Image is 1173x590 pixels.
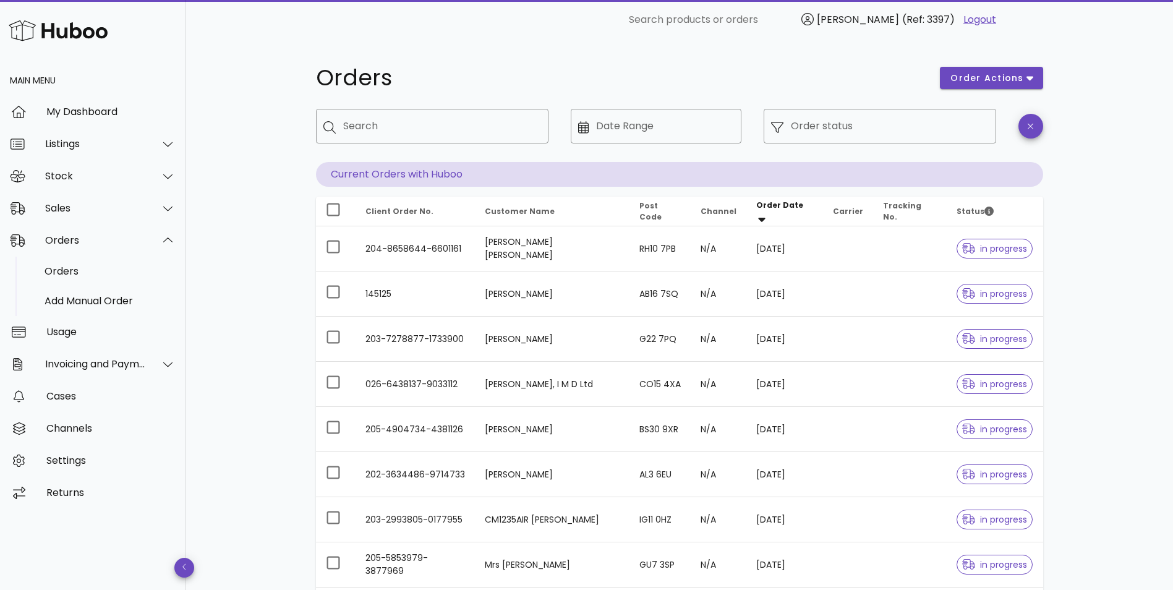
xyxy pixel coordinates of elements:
[46,390,176,402] div: Cases
[46,487,176,498] div: Returns
[629,452,691,497] td: AL3 6EU
[691,452,746,497] td: N/A
[45,295,176,307] div: Add Manual Order
[902,12,955,27] span: (Ref: 3397)
[45,138,146,150] div: Listings
[9,17,108,44] img: Huboo Logo
[746,452,823,497] td: [DATE]
[963,12,996,27] a: Logout
[746,362,823,407] td: [DATE]
[947,197,1043,226] th: Status
[45,202,146,214] div: Sales
[356,542,475,588] td: 205-5853979-3877969
[962,560,1028,569] span: in progress
[316,162,1043,187] p: Current Orders with Huboo
[475,497,629,542] td: CM1235AIR [PERSON_NAME]
[691,317,746,362] td: N/A
[691,497,746,542] td: N/A
[962,425,1028,434] span: in progress
[46,455,176,466] div: Settings
[691,407,746,452] td: N/A
[45,265,176,277] div: Orders
[950,72,1024,85] span: order actions
[475,407,629,452] td: [PERSON_NAME]
[746,317,823,362] td: [DATE]
[356,197,475,226] th: Client Order No.
[475,271,629,317] td: [PERSON_NAME]
[46,422,176,434] div: Channels
[475,197,629,226] th: Customer Name
[356,452,475,497] td: 202-3634486-9714733
[746,542,823,588] td: [DATE]
[629,226,691,271] td: RH10 7PB
[629,542,691,588] td: GU7 3SP
[629,271,691,317] td: AB16 7SQ
[629,317,691,362] td: G22 7PQ
[756,200,803,210] span: Order Date
[962,244,1028,253] span: in progress
[356,226,475,271] td: 204-8658644-6601161
[746,497,823,542] td: [DATE]
[691,271,746,317] td: N/A
[485,206,555,216] span: Customer Name
[475,226,629,271] td: [PERSON_NAME] [PERSON_NAME]
[873,197,947,226] th: Tracking No.
[833,206,863,216] span: Carrier
[701,206,736,216] span: Channel
[691,362,746,407] td: N/A
[962,515,1028,524] span: in progress
[629,407,691,452] td: BS30 9XR
[46,106,176,118] div: My Dashboard
[365,206,433,216] span: Client Order No.
[356,271,475,317] td: 145125
[356,407,475,452] td: 205-4904734-4381126
[962,289,1028,298] span: in progress
[475,542,629,588] td: Mrs [PERSON_NAME]
[629,497,691,542] td: IG11 0HZ
[475,452,629,497] td: [PERSON_NAME]
[691,542,746,588] td: N/A
[316,67,926,89] h1: Orders
[957,206,994,216] span: Status
[475,362,629,407] td: [PERSON_NAME], I M D Ltd
[746,226,823,271] td: [DATE]
[45,358,146,370] div: Invoicing and Payments
[962,380,1028,388] span: in progress
[823,197,873,226] th: Carrier
[746,271,823,317] td: [DATE]
[356,362,475,407] td: 026-6438137-9033112
[356,497,475,542] td: 203-2993805-0177955
[45,234,146,246] div: Orders
[629,362,691,407] td: CO15 4XA
[940,67,1043,89] button: order actions
[629,197,691,226] th: Post Code
[356,317,475,362] td: 203-7278877-1733900
[639,200,662,222] span: Post Code
[475,317,629,362] td: [PERSON_NAME]
[46,326,176,338] div: Usage
[746,407,823,452] td: [DATE]
[883,200,921,222] span: Tracking No.
[45,170,146,182] div: Stock
[691,197,746,226] th: Channel
[962,335,1028,343] span: in progress
[962,470,1028,479] span: in progress
[746,197,823,226] th: Order Date: Sorted descending. Activate to remove sorting.
[817,12,899,27] span: [PERSON_NAME]
[691,226,746,271] td: N/A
